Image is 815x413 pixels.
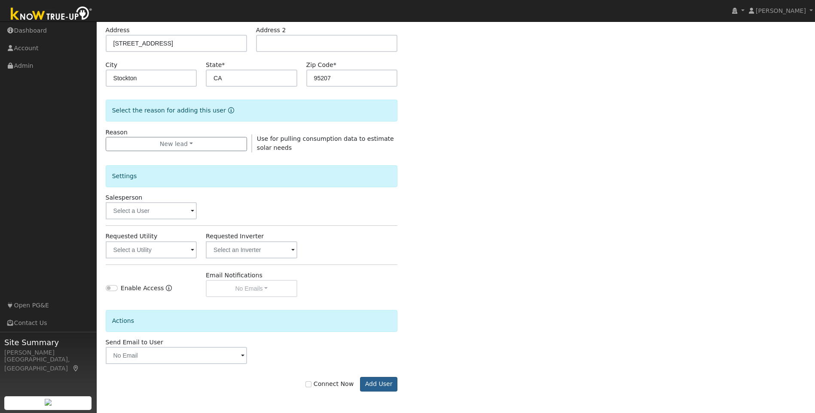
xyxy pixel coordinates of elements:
label: Salesperson [106,193,143,202]
label: City [106,61,118,70]
input: Select a User [106,202,197,219]
div: [PERSON_NAME] [4,348,92,357]
label: Reason [106,128,128,137]
div: [GEOGRAPHIC_DATA], [GEOGRAPHIC_DATA] [4,355,92,373]
input: Select an Inverter [206,241,297,258]
a: Reason for new user [226,107,234,114]
span: Site Summary [4,337,92,348]
input: Connect Now [305,381,311,387]
div: Actions [106,310,398,332]
label: Zip Code [306,61,336,70]
label: Address 2 [256,26,286,35]
label: State [206,61,225,70]
input: Select a Utility [106,241,197,258]
label: Send Email to User [106,338,163,347]
label: Requested Utility [106,232,158,241]
div: Select the reason for adding this user [106,100,398,121]
input: No Email [106,347,247,364]
button: New lead [106,137,247,152]
span: Required [222,61,225,68]
span: Required [333,61,336,68]
label: Requested Inverter [206,232,264,241]
a: Enable Access [166,284,172,297]
button: Add User [360,377,397,392]
img: retrieve [45,399,52,406]
span: [PERSON_NAME] [756,7,806,14]
label: Enable Access [121,284,164,293]
label: Connect Now [305,380,354,389]
label: Email Notifications [206,271,263,280]
label: Address [106,26,130,35]
div: Settings [106,165,398,187]
span: Use for pulling consumption data to estimate solar needs [257,135,394,151]
a: Map [72,365,80,372]
img: Know True-Up [6,5,97,24]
